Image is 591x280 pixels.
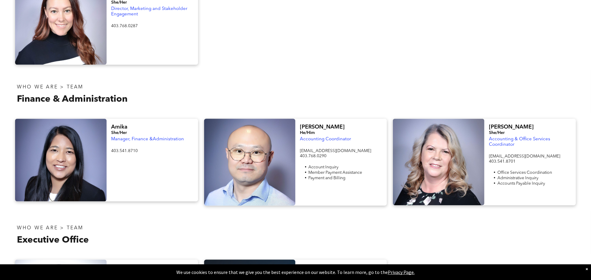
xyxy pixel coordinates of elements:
span: Accounting Coordinator [300,137,351,142]
span: Accounts Payable Inquiry [497,182,545,186]
span: Member Payment Assistance [308,171,362,175]
span: Accounting & Office Services Coordinator [489,137,550,147]
a: Privacy Page. [388,269,415,275]
span: She/Her [489,131,505,135]
span: WHO WE ARE > TEAM [17,226,83,231]
span: 403.541.8710 [111,149,138,153]
div: Dismiss notification [586,266,588,272]
span: [PERSON_NAME] [300,125,345,130]
span: She/Her [111,0,127,5]
span: Payment and Billing [308,176,345,180]
span: Amika [111,125,127,130]
span: Office Services Coordination [497,171,552,175]
span: WHO WE ARE > TEAM [17,85,83,90]
span: She/Her [111,131,127,135]
span: 403.768.0287 [111,24,138,28]
span: 403.768.0290 [300,154,326,158]
span: Finance & Administration [17,95,127,104]
span: [EMAIL_ADDRESS][DOMAIN_NAME] [300,149,371,153]
span: Administrative Inquiry [497,176,538,180]
span: [PERSON_NAME] [489,125,534,130]
span: [EMAIL_ADDRESS][DOMAIN_NAME] [489,154,560,159]
span: Director, Marketing and Stakeholder Engagement [111,7,187,17]
span: Account Inquiry [308,165,339,170]
span: Manager, Finance &Administration [111,137,184,142]
span: 403.541.8701 [489,160,516,164]
span: Executive Office [17,236,89,245]
span: He/Him [300,131,315,135]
